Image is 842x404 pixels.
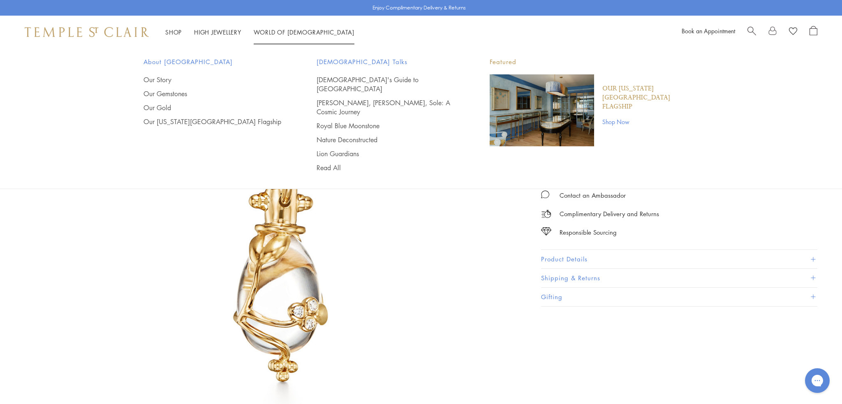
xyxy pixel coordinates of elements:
[541,190,549,199] img: MessageIcon-01_2.svg
[317,57,457,67] span: [DEMOGRAPHIC_DATA] Talks
[317,149,457,158] a: Lion Guardians
[165,28,182,36] a: ShopShop
[143,57,284,67] span: About [GEOGRAPHIC_DATA]
[541,288,817,306] button: Gifting
[317,75,457,93] a: [DEMOGRAPHIC_DATA]'s Guide to [GEOGRAPHIC_DATA]
[541,227,551,235] img: icon_sourcing.svg
[317,98,457,116] a: [PERSON_NAME], [PERSON_NAME], Sole: A Cosmic Journey
[541,209,551,219] img: icon_delivery.svg
[317,121,457,130] a: Royal Blue Moonstone
[541,250,817,268] button: Product Details
[560,209,659,219] p: Complimentary Delivery and Returns
[143,89,284,98] a: Our Gemstones
[560,190,626,201] div: Contact an Ambassador
[143,103,284,112] a: Our Gold
[317,163,457,172] a: Read All
[194,28,241,36] a: High JewelleryHigh Jewellery
[682,27,735,35] a: Book an Appointment
[490,57,699,67] p: Featured
[372,4,466,12] p: Enjoy Complimentary Delivery & Returns
[560,227,617,238] div: Responsible Sourcing
[541,269,817,287] button: Shipping & Returns
[25,27,149,37] img: Temple St. Clair
[602,84,699,111] a: Our [US_STATE][GEOGRAPHIC_DATA] Flagship
[143,75,284,84] a: Our Story
[789,26,797,38] a: View Wishlist
[801,365,834,396] iframe: Gorgias live chat messenger
[165,27,354,37] nav: Main navigation
[254,28,354,36] a: World of [DEMOGRAPHIC_DATA]World of [DEMOGRAPHIC_DATA]
[747,26,756,38] a: Search
[317,135,457,144] a: Nature Deconstructed
[143,117,284,126] a: Our [US_STATE][GEOGRAPHIC_DATA] Flagship
[602,117,699,126] a: Shop Now
[810,26,817,38] a: Open Shopping Bag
